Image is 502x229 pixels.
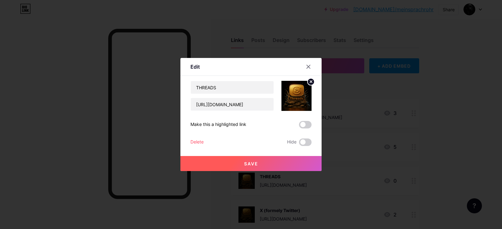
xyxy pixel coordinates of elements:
[287,138,296,146] span: Hide
[191,98,274,111] input: URL
[190,63,200,70] div: Edit
[190,121,246,128] div: Make this a highlighted link
[190,138,204,146] div: Delete
[281,81,312,111] img: link_thumbnail
[180,156,322,171] button: Save
[244,161,258,166] span: Save
[191,81,274,94] input: Title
